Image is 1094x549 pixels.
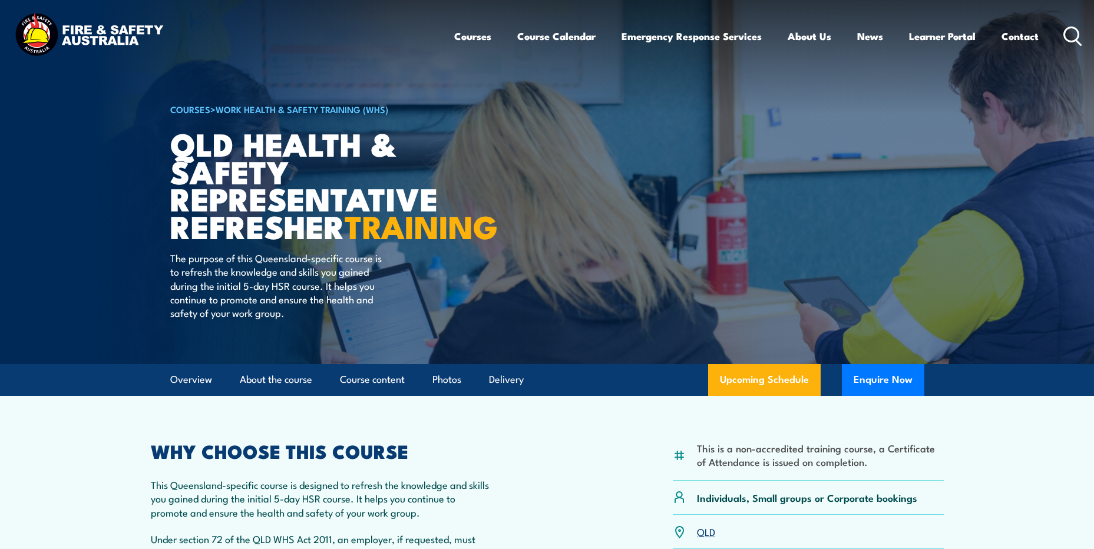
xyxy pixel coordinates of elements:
a: Upcoming Schedule [708,364,821,396]
a: Delivery [489,364,524,395]
a: About the course [240,364,312,395]
a: Course content [340,364,405,395]
a: Photos [432,364,461,395]
a: News [857,21,883,52]
p: The purpose of this Queensland-specific course is to refresh the knowledge and skills you gained ... [170,251,385,320]
h1: QLD Health & Safety Representative Refresher [170,130,461,240]
a: QLD [697,524,715,538]
a: About Us [788,21,831,52]
a: COURSES [170,102,210,115]
h6: > [170,102,461,116]
p: Individuals, Small groups or Corporate bookings [697,491,917,504]
h2: WHY CHOOSE THIS COURSE [151,442,495,459]
li: This is a non-accredited training course, a Certificate of Attendance is issued on completion. [697,441,944,469]
a: Course Calendar [517,21,596,52]
a: Courses [454,21,491,52]
a: Learner Portal [909,21,976,52]
a: Overview [170,364,212,395]
strong: TRAINING [345,201,498,250]
button: Enquire Now [842,364,924,396]
a: Contact [1002,21,1039,52]
p: This Queensland-specific course is designed to refresh the knowledge and skills you gained during... [151,478,495,519]
a: Emergency Response Services [622,21,762,52]
a: Work Health & Safety Training (WHS) [216,102,388,115]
